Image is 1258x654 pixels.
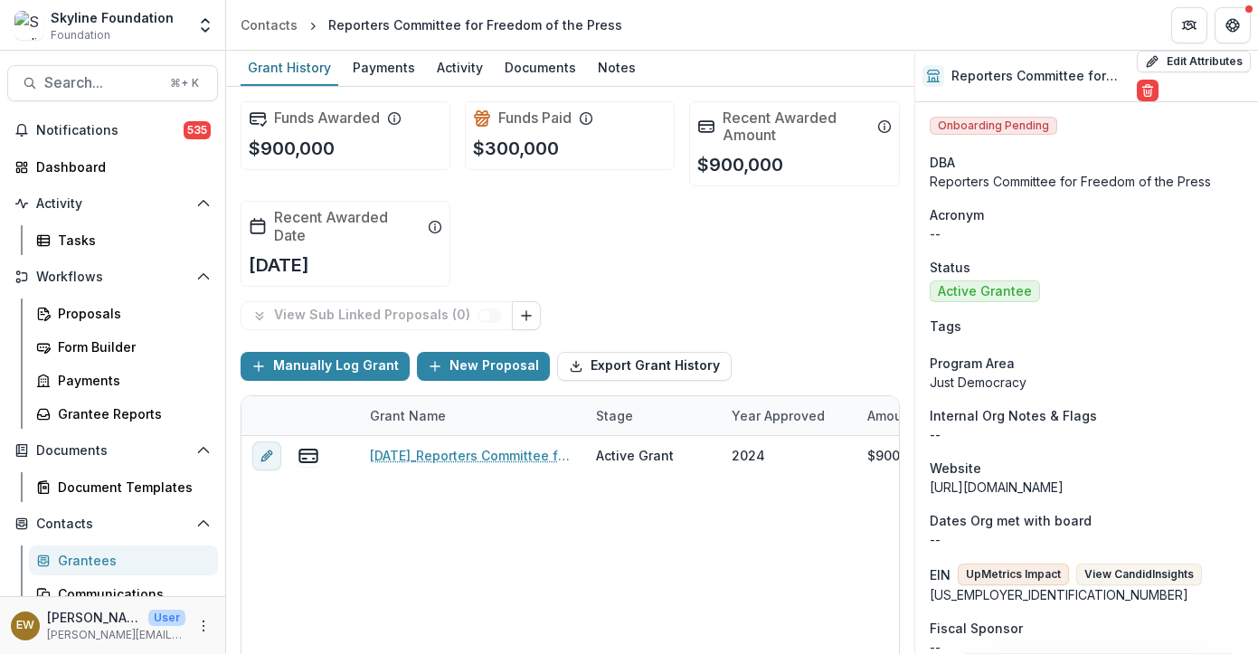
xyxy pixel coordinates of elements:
p: $900,000 [249,135,335,162]
button: Edit Attributes [1137,51,1251,72]
div: Skyline Foundation [51,8,174,27]
a: Activity [430,51,490,86]
p: -- [930,530,1244,549]
div: Amount Awarded [856,406,985,425]
div: Reporters Committee for Freedom of the Press [930,172,1244,191]
a: Communications [29,579,218,609]
span: Contacts [36,517,189,532]
a: Proposals [29,299,218,328]
img: Skyline Foundation [14,11,43,40]
div: Communications [58,584,203,603]
nav: breadcrumb [233,12,629,38]
h2: Funds Paid [498,109,572,127]
h2: Recent Awarded Amount [723,109,869,144]
span: Active Grantee [938,284,1032,299]
button: Partners [1171,7,1207,43]
p: $300,000 [473,135,559,162]
h2: Reporters Committee for Freedom of the Press [951,69,1130,84]
button: Get Help [1215,7,1251,43]
a: Grant History [241,51,338,86]
p: View Sub Linked Proposals ( 0 ) [274,308,478,323]
div: Stage [585,406,644,425]
span: Documents [36,443,189,459]
span: Search... [44,74,159,91]
a: Notes [591,51,643,86]
button: View CandidInsights [1076,564,1202,585]
a: [URL][DOMAIN_NAME] [930,479,1064,495]
a: Document Templates [29,472,218,502]
p: EIN [930,565,951,584]
p: [PERSON_NAME] [47,608,141,627]
button: Notifications535 [7,116,218,145]
a: Documents [497,51,583,86]
span: Onboarding Pending [930,117,1057,135]
div: Stage [585,396,721,435]
div: Dashboard [36,157,203,176]
p: $900,000 [697,151,783,178]
span: Activity [36,196,189,212]
a: Payments [29,365,218,395]
button: Search... [7,65,218,101]
button: More [193,615,214,637]
span: Website [930,459,981,478]
div: Grant Name [359,396,585,435]
span: 535 [184,121,211,139]
div: Grant Name [359,406,457,425]
div: Contacts [241,15,298,34]
a: Grantee Reports [29,399,218,429]
div: Form Builder [58,337,203,356]
h2: Funds Awarded [274,109,380,127]
span: Fiscal Sponsor [930,619,1023,638]
button: Open Workflows [7,262,218,291]
a: Grantees [29,545,218,575]
div: Notes [591,54,643,81]
p: Just Democracy [930,373,1244,392]
div: Amount Awarded [856,396,992,435]
div: Document Templates [58,478,203,497]
button: view-payments [298,444,319,466]
div: $900,000 [867,446,928,465]
span: Workflows [36,270,189,285]
p: -- [930,224,1244,243]
div: Eddie Whitfield [16,620,34,631]
div: Year approved [721,406,836,425]
a: Contacts [233,12,305,38]
button: Open Contacts [7,509,218,538]
p: [PERSON_NAME][EMAIL_ADDRESS][DOMAIN_NAME] [47,627,185,643]
button: Export Grant History [557,352,732,381]
div: Documents [497,54,583,81]
button: Open Documents [7,436,218,465]
span: Program Area [930,354,1015,373]
p: -- [930,425,1244,444]
div: Activity [430,54,490,81]
span: Status [930,258,970,277]
div: Grant History [241,54,338,81]
button: Link Grants [512,301,541,330]
span: Internal Org Notes & Flags [930,406,1097,425]
span: Foundation [51,27,110,43]
span: Notifications [36,123,184,138]
button: UpMetrics Impact [958,564,1069,585]
div: 2024 [732,446,765,465]
span: Dates Org met with board [930,511,1092,530]
div: Year approved [721,396,856,435]
button: New Proposal [417,352,550,381]
a: Form Builder [29,332,218,362]
div: Grantee Reports [58,404,203,423]
div: Grantees [58,551,203,570]
button: edit [252,441,281,469]
div: ⌘ + K [166,73,203,93]
div: Tasks [58,231,203,250]
a: Payments [345,51,422,86]
span: Tags [930,317,961,336]
button: View Sub Linked Proposals (0) [241,301,513,330]
a: Dashboard [7,152,218,182]
div: Proposals [58,304,203,323]
div: Reporters Committee for Freedom of the Press [328,15,622,34]
p: User [148,610,185,626]
div: Active Grant [596,446,674,465]
button: Manually Log Grant [241,352,410,381]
